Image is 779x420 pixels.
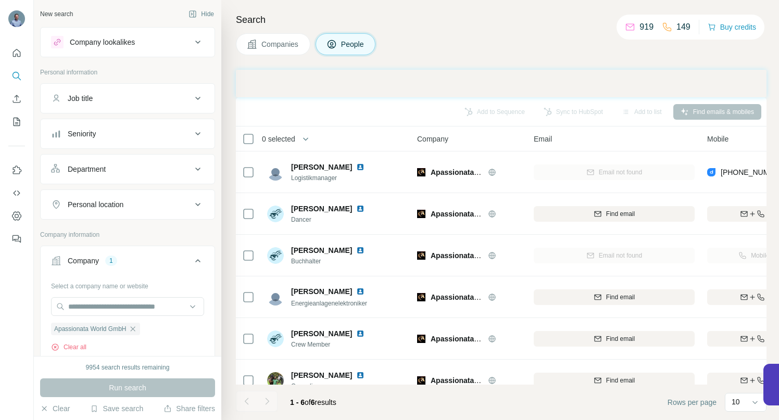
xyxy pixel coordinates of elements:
span: Find email [606,292,635,302]
span: Dancer [291,215,369,224]
span: Company [417,134,448,144]
p: 149 [676,21,690,33]
button: Find email [534,331,695,347]
div: Personal location [68,199,123,210]
button: Share filters [164,403,215,414]
span: Crew Member [291,340,369,349]
span: Mobile [707,134,728,144]
span: Rows per page [668,397,717,408]
span: Apassionata World GmbH [431,376,520,385]
img: Avatar [267,330,284,347]
iframe: Intercom live chat [744,385,769,410]
button: Enrich CSV [8,90,25,108]
button: Company lookalikes [41,30,215,55]
img: Avatar [267,372,284,389]
span: [PERSON_NAME] [291,329,352,338]
span: Find email [606,209,635,219]
span: [PERSON_NAME] [291,245,352,256]
button: Clear [40,403,70,414]
div: Select a company name or website [51,277,204,291]
img: Avatar [8,10,25,27]
button: Find email [534,289,695,305]
button: Seniority [41,121,215,146]
span: Apassionata World GmbH [431,251,520,260]
span: Energieanlagenelektroniker [291,300,367,307]
img: Logo of Apassionata World GmbH [417,335,425,343]
button: Search [8,67,25,85]
img: Logo of Apassionata World GmbH [417,251,425,260]
span: Companies [261,39,299,49]
p: Company information [40,230,215,239]
img: LinkedIn logo [356,329,365,338]
button: Hide [181,6,221,22]
span: Find email [606,376,635,385]
div: Seniority [68,129,96,139]
p: 10 [732,397,740,407]
img: LinkedIn logo [356,246,365,254]
span: 6 [311,398,315,406]
img: LinkedIn logo [356,371,365,379]
div: New search [40,9,73,19]
div: 9954 search results remaining [86,363,170,372]
span: [PERSON_NAME] [291,203,352,214]
div: Company [68,256,99,266]
button: Department [41,157,215,182]
p: 919 [639,21,654,33]
span: Apassionata World GmbH [54,324,127,334]
span: Apassionata World GmbH [431,210,520,218]
span: People [341,39,365,49]
img: Avatar [267,289,284,306]
button: Use Surfe on LinkedIn [8,161,25,180]
button: Find email [534,206,695,222]
button: Use Surfe API [8,184,25,202]
iframe: Banner [236,70,767,97]
button: Feedback [8,230,25,248]
span: Apassionata World GmbH [431,168,520,176]
span: 1 - 6 [290,398,305,406]
span: Find email [606,334,635,343]
button: Quick start [8,44,25,62]
div: Job title [68,93,93,104]
span: of [305,398,311,406]
span: Logistikmanager [291,173,369,183]
p: Personal information [40,68,215,77]
span: Apassionata World GmbH [431,293,520,301]
span: Buchhalter [291,257,369,266]
span: [PERSON_NAME] [291,162,352,172]
img: Logo of Apassionata World GmbH [417,210,425,218]
div: Department [68,164,106,174]
img: Avatar [267,247,284,264]
span: Comedien [291,381,369,391]
button: Personal location [41,192,215,217]
span: [PERSON_NAME] [291,370,352,380]
img: Avatar [267,206,284,222]
img: Logo of Apassionata World GmbH [417,376,425,385]
span: [PERSON_NAME] [291,286,352,297]
span: results [290,398,336,406]
img: Avatar [267,164,284,181]
button: Company1 [41,248,215,277]
div: 1 [105,256,117,265]
img: LinkedIn logo [356,287,365,296]
img: LinkedIn logo [356,205,365,213]
img: Logo of Apassionata World GmbH [417,168,425,176]
button: My lists [8,112,25,131]
div: Company lookalikes [70,37,135,47]
button: Job title [41,86,215,111]
button: Clear all [51,342,86,352]
h4: Search [236,12,767,27]
span: 0 selected [262,134,295,144]
img: LinkedIn logo [356,163,365,171]
button: Buy credits [708,20,756,34]
button: Dashboard [8,207,25,225]
button: Find email [534,373,695,388]
button: Save search [90,403,143,414]
img: Logo of Apassionata World GmbH [417,293,425,301]
img: provider datagma logo [707,167,715,177]
span: Apassionata World GmbH [431,335,520,343]
span: Email [534,134,552,144]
